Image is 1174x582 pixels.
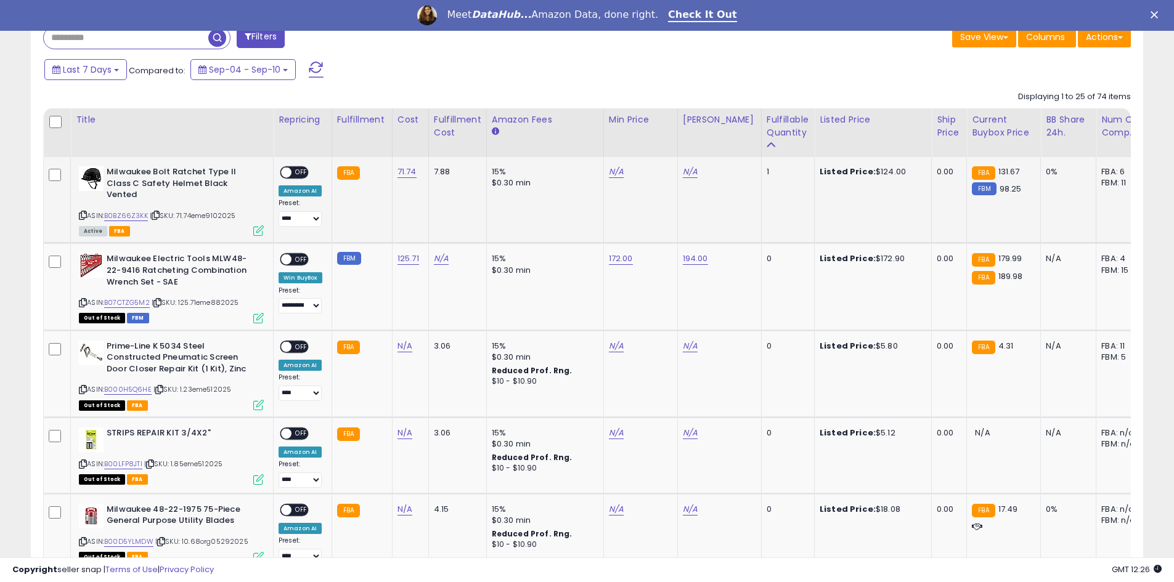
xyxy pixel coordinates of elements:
button: Last 7 Days [44,59,127,80]
a: N/A [397,340,412,352]
button: Filters [237,26,285,48]
div: 4.15 [434,504,477,515]
div: Close [1151,11,1163,18]
div: Preset: [279,286,322,314]
div: FBM: 15 [1101,265,1142,276]
small: FBA [972,166,995,180]
button: Sep-04 - Sep-10 [190,59,296,80]
div: FBM: n/a [1101,439,1142,450]
small: FBA [337,427,360,441]
b: Listed Price: [820,427,876,439]
a: N/A [609,166,624,178]
div: $5.12 [820,427,922,439]
a: B00D5YLMDW [104,536,153,547]
span: Compared to: [129,65,185,76]
div: N/A [1046,253,1086,264]
div: 0.00 [937,504,957,515]
div: Num of Comp. [1101,113,1146,139]
div: 0 [767,427,805,439]
img: 41lqxB9U1FL._SL40_.jpg [79,166,104,191]
div: 3.06 [434,341,477,352]
span: All listings that are currently out of stock and unavailable for purchase on Amazon [79,313,125,323]
span: | SKU: 125.71eme882025 [152,297,239,307]
span: OFF [291,254,311,265]
div: $0.30 min [492,352,594,363]
a: 125.71 [397,253,419,265]
div: FBA: 11 [1101,341,1142,352]
span: 131.67 [998,166,1020,177]
b: Listed Price: [820,253,876,264]
div: ASIN: [79,427,264,483]
b: Milwaukee Electric Tools MLW48-22-9416 Ratcheting Combination Wrench Set - SAE [107,253,256,291]
div: FBA: 4 [1101,253,1142,264]
div: Amazon AI [279,185,322,196]
span: All listings that are currently out of stock and unavailable for purchase on Amazon [79,400,125,411]
div: Preset: [279,536,322,564]
a: N/A [609,503,624,515]
span: OFF [291,429,311,439]
div: Preset: [279,199,322,227]
span: OFF [291,341,311,352]
div: 15% [492,427,594,439]
b: Reduced Prof. Rng. [492,528,573,539]
a: B000H5Q6HE [104,384,152,395]
img: 41viyBgNptL._SL40_.jpg [79,504,104,528]
a: B00LFP8JTI [104,459,142,469]
strong: Copyright [12,564,57,575]
b: STRIPS REPAIR KIT 3/4X2" [107,427,256,442]
span: 17.49 [998,503,1018,515]
div: Preset: [279,460,322,488]
b: Milwaukee Bolt Ratchet Type II Class C Safety Helmet Black Vented [107,166,256,204]
button: Actions [1078,26,1131,47]
div: Preset: [279,373,322,401]
div: FBA: n/a [1101,504,1142,515]
span: FBM [127,313,149,323]
div: $10 - $10.90 [492,463,594,474]
button: Save View [952,26,1016,47]
small: FBA [337,341,360,354]
div: BB Share 24h. [1046,113,1091,139]
a: N/A [609,427,624,439]
div: 7.88 [434,166,477,177]
div: 0 [767,504,805,515]
span: 179.99 [998,253,1022,264]
div: 0 [767,341,805,352]
span: Last 7 Days [63,63,112,76]
div: $18.08 [820,504,922,515]
span: Sep-04 - Sep-10 [209,63,280,76]
small: FBA [337,166,360,180]
div: $124.00 [820,166,922,177]
span: OFF [291,168,311,178]
b: Prime-Line K 5034 Steel Constructed Pneumatic Screen Door Closer Repair Kit (1 Kit), Zinc [107,341,256,378]
b: Listed Price: [820,166,876,177]
a: Check It Out [668,9,737,22]
a: N/A [397,503,412,515]
div: [PERSON_NAME] [683,113,756,126]
span: OFF [291,504,311,515]
div: $0.30 min [492,515,594,526]
div: 0.00 [937,427,957,439]
b: Listed Price: [820,340,876,352]
div: Ship Price [937,113,961,139]
div: ASIN: [79,504,264,561]
span: All listings that are currently out of stock and unavailable for purchase on Amazon [79,474,125,485]
span: Columns [1026,31,1065,43]
span: | SKU: 71.74eme9102025 [150,211,236,220]
span: All listings currently available for purchase on Amazon [79,226,107,236]
button: Columns [1018,26,1076,47]
span: FBA [109,226,130,236]
span: | SKU: 10.68org05292025 [155,536,248,546]
small: FBA [337,504,360,517]
div: Fulfillable Quantity [767,113,809,139]
small: Amazon Fees. [492,126,499,137]
a: B07CTZG5M2 [104,297,150,308]
div: Amazon AI [279,447,322,458]
div: FBM: n/a [1101,515,1142,526]
span: 98.25 [1000,183,1022,195]
span: | SKU: 1.23eme512025 [153,384,231,394]
div: Fulfillment Cost [434,113,481,139]
span: | SKU: 1.85eme512025 [144,459,222,469]
div: $0.30 min [492,177,594,188]
b: Milwaukee 48-22-1975 75-Piece General Purpose Utility Blades [107,504,256,530]
small: FBM [972,182,996,195]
